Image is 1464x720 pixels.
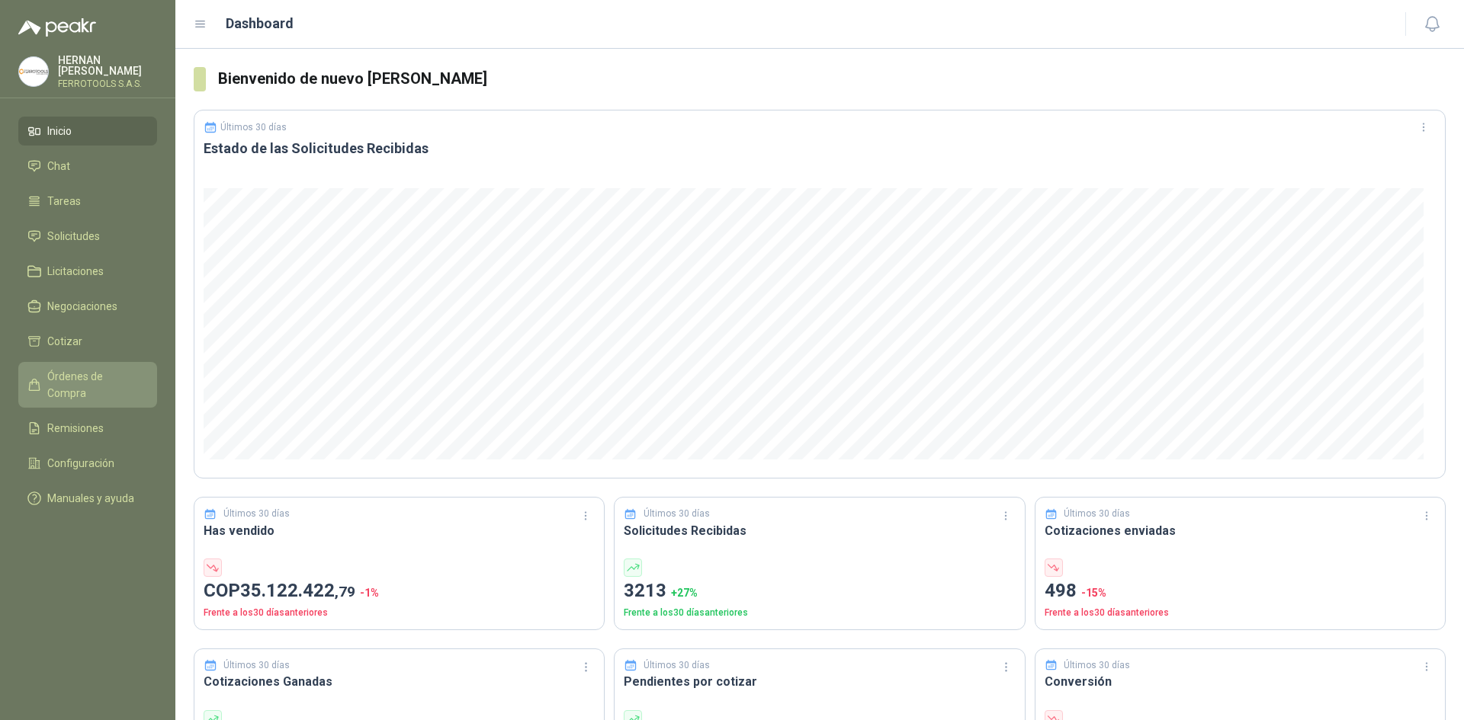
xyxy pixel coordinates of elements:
[19,57,48,86] img: Company Logo
[204,672,595,691] h3: Cotizaciones Ganadas
[18,18,96,37] img: Logo peakr
[18,222,157,251] a: Solicitudes
[18,187,157,216] a: Tareas
[204,577,595,606] p: COP
[360,587,379,599] span: -1 %
[204,521,595,540] h3: Has vendido
[218,67,1446,91] h3: Bienvenido de nuevo [PERSON_NAME]
[624,577,1015,606] p: 3213
[58,79,157,88] p: FERROTOOLS S.A.S.
[624,606,1015,620] p: Frente a los 30 días anteriores
[18,414,157,443] a: Remisiones
[1045,577,1436,606] p: 498
[18,152,157,181] a: Chat
[204,139,1436,158] h3: Estado de las Solicitudes Recibidas
[226,13,294,34] h1: Dashboard
[18,117,157,146] a: Inicio
[47,123,72,139] span: Inicio
[1081,587,1106,599] span: -15 %
[47,298,117,315] span: Negociaciones
[47,263,104,280] span: Licitaciones
[335,583,355,600] span: ,79
[1045,521,1436,540] h3: Cotizaciones enviadas
[1045,606,1436,620] p: Frente a los 30 días anteriores
[18,257,157,286] a: Licitaciones
[18,327,157,356] a: Cotizar
[18,292,157,321] a: Negociaciones
[47,228,100,245] span: Solicitudes
[223,658,290,673] p: Últimos 30 días
[47,455,114,472] span: Configuración
[47,490,134,507] span: Manuales y ayuda
[58,55,157,76] p: HERNAN [PERSON_NAME]
[240,580,355,601] span: 35.122.422
[47,420,104,437] span: Remisiones
[18,362,157,408] a: Órdenes de Compra
[220,122,287,133] p: Últimos 30 días
[47,193,81,210] span: Tareas
[223,507,290,521] p: Últimos 30 días
[204,606,595,620] p: Frente a los 30 días anteriores
[1045,672,1436,691] h3: Conversión
[1064,507,1130,521] p: Últimos 30 días
[644,507,710,521] p: Últimos 30 días
[47,333,82,350] span: Cotizar
[47,158,70,174] span: Chat
[624,672,1015,691] h3: Pendientes por cotizar
[47,368,143,402] span: Órdenes de Compra
[1064,658,1130,673] p: Últimos 30 días
[671,587,698,599] span: + 27 %
[18,449,157,478] a: Configuración
[18,484,157,513] a: Manuales y ayuda
[644,658,710,673] p: Últimos 30 días
[624,521,1015,540] h3: Solicitudes Recibidas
